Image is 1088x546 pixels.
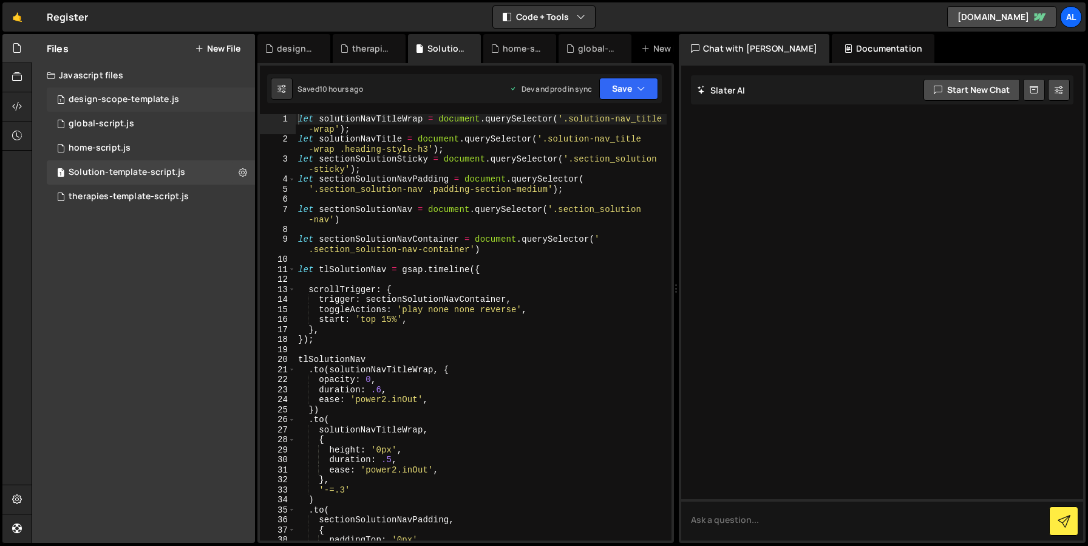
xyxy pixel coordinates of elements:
[260,415,296,425] div: 26
[260,325,296,335] div: 17
[319,84,363,94] div: 10 hours ago
[260,285,296,295] div: 13
[503,43,542,55] div: home-script.js
[260,345,296,355] div: 19
[260,465,296,476] div: 31
[641,43,692,55] div: New File
[260,234,296,254] div: 9
[260,154,296,174] div: 3
[69,94,179,105] div: design-scope-template.js
[260,335,296,345] div: 18
[260,114,296,134] div: 1
[260,295,296,305] div: 14
[69,143,131,154] div: home-script.js
[260,535,296,545] div: 38
[260,265,296,275] div: 11
[260,435,296,445] div: 28
[260,495,296,505] div: 34
[260,275,296,285] div: 12
[260,485,296,496] div: 33
[260,425,296,435] div: 27
[260,205,296,225] div: 7
[352,43,391,55] div: therapies-template-script.js
[599,78,658,100] button: Save
[578,43,617,55] div: global-script.js
[260,134,296,154] div: 2
[69,191,189,202] div: therapies-template-script.js
[697,84,746,96] h2: Slater AI
[260,194,296,205] div: 6
[260,385,296,395] div: 23
[947,6,1056,28] a: [DOMAIN_NAME]
[47,160,255,185] div: 16219/44121.js
[57,96,64,106] span: 1
[47,136,255,160] div: 16219/43700.js
[427,43,466,55] div: Solution-template-script.js
[47,10,88,24] div: Register
[260,455,296,465] div: 30
[260,475,296,485] div: 32
[47,42,69,55] h2: Files
[47,185,255,209] div: 16219/46881.js
[260,185,296,195] div: 5
[260,525,296,536] div: 37
[277,43,316,55] div: design-scope-template.js
[260,445,296,456] div: 29
[47,112,255,136] div: 16219/43678.js
[57,169,64,179] span: 1
[260,315,296,325] div: 16
[1060,6,1082,28] a: Al
[260,515,296,525] div: 36
[260,254,296,265] div: 10
[260,405,296,415] div: 25
[47,87,255,112] div: 16219/47315.js
[260,365,296,375] div: 21
[832,34,934,63] div: Documentation
[260,305,296,315] div: 15
[195,44,240,53] button: New File
[69,118,134,129] div: global-script.js
[923,79,1020,101] button: Start new chat
[32,63,255,87] div: Javascript files
[260,375,296,385] div: 22
[260,355,296,365] div: 20
[297,84,363,94] div: Saved
[509,84,592,94] div: Dev and prod in sync
[493,6,595,28] button: Code + Tools
[260,174,296,185] div: 4
[2,2,32,32] a: 🤙
[260,225,296,235] div: 8
[679,34,829,63] div: Chat with [PERSON_NAME]
[260,395,296,405] div: 24
[260,505,296,516] div: 35
[69,167,185,178] div: Solution-template-script.js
